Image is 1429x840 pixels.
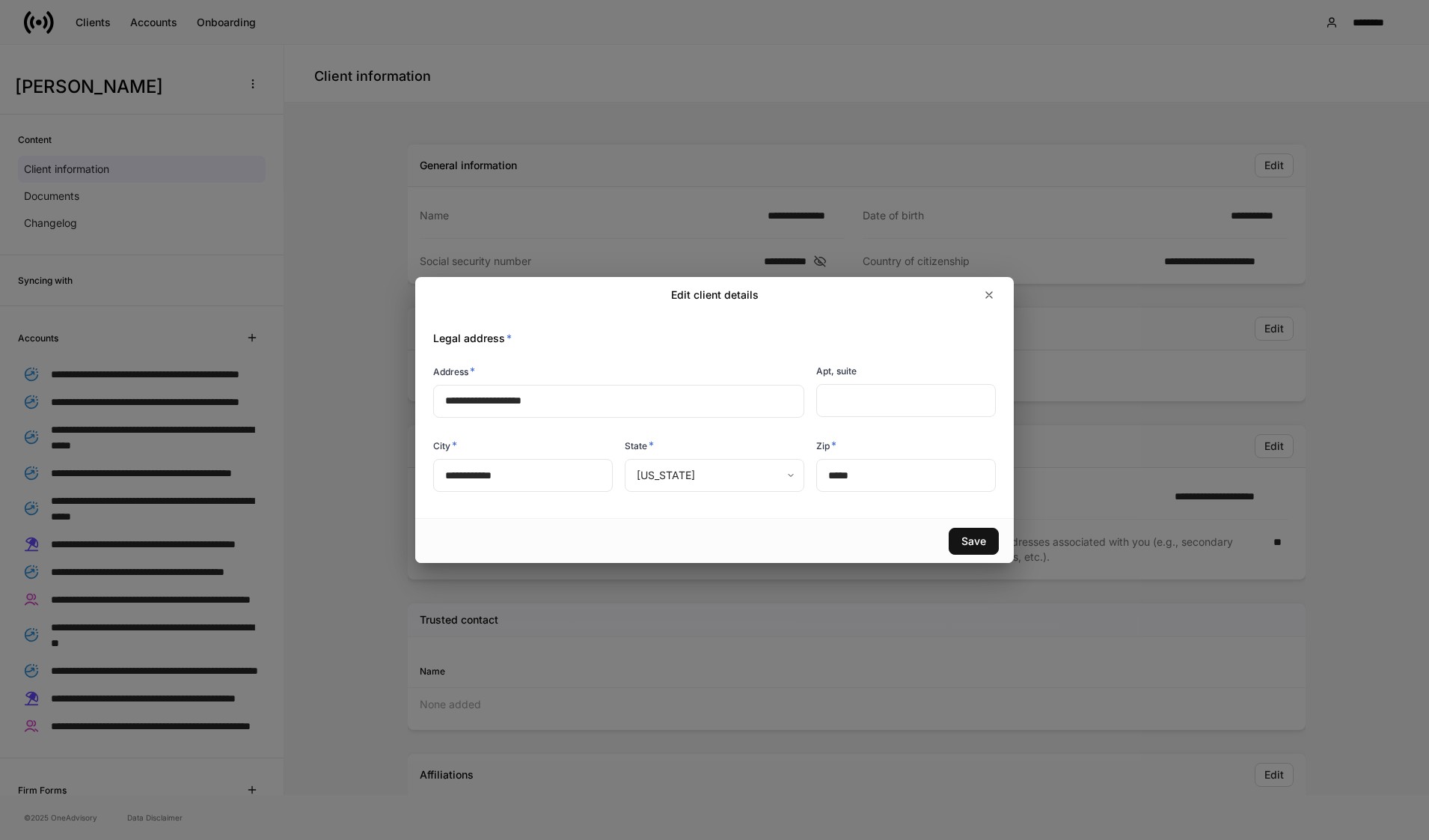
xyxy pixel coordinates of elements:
[816,364,857,378] h6: Apt, suite
[625,459,804,492] div: [US_STATE]
[433,364,475,379] h6: Address
[816,438,836,453] h6: Zip
[949,528,999,555] button: Save
[671,287,759,302] h2: Edit client details
[961,536,986,547] div: Save
[421,313,996,346] div: Legal address
[433,438,457,453] h6: City
[625,438,654,453] h6: State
